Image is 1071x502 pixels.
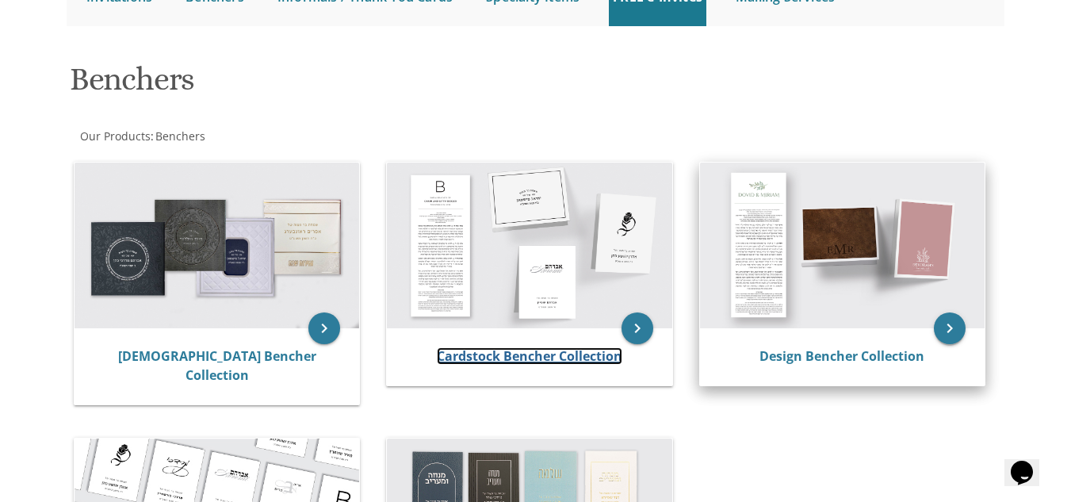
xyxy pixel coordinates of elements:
img: Design Bencher Collection [700,163,985,329]
a: Design Bencher Collection [759,347,924,365]
h1: Benchers [70,62,683,109]
img: Cardstock Bencher Collection [387,163,671,329]
a: keyboard_arrow_right [622,312,653,344]
div: : [67,128,535,144]
iframe: chat widget [1004,439,1055,486]
img: Judaica Bencher Collection [75,163,359,329]
span: Benchers [155,128,205,144]
a: keyboard_arrow_right [308,312,340,344]
a: Benchers [154,128,205,144]
a: Our Products [78,128,151,144]
a: keyboard_arrow_right [934,312,966,344]
a: Cardstock Bencher Collection [437,347,622,365]
a: [DEMOGRAPHIC_DATA] Bencher Collection [118,347,316,384]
